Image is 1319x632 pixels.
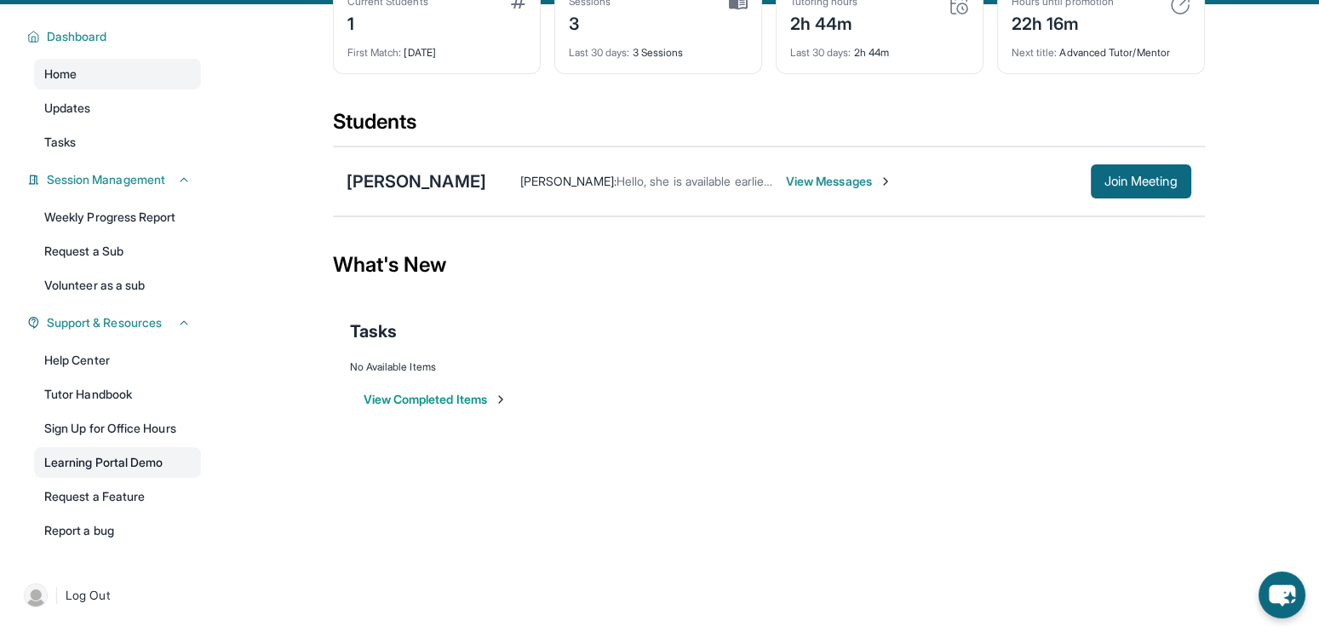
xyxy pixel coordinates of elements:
span: Tasks [350,319,397,343]
a: Request a Feature [34,481,201,512]
a: Tutor Handbook [34,379,201,410]
span: Dashboard [47,28,107,45]
div: 2h 44m [790,9,858,36]
a: Learning Portal Demo [34,447,201,478]
button: Join Meeting [1091,164,1191,198]
div: 3 Sessions [569,36,748,60]
div: Advanced Tutor/Mentor [1012,36,1190,60]
span: First Match : [347,46,402,59]
button: View Completed Items [364,391,508,408]
img: Chevron-Right [879,175,892,188]
span: Next title : [1012,46,1058,59]
span: Tasks [44,134,76,151]
a: Help Center [34,345,201,376]
span: Log Out [66,587,110,604]
span: Last 30 days : [790,46,852,59]
a: Home [34,59,201,89]
div: [PERSON_NAME] [347,169,486,193]
div: 3 [569,9,611,36]
div: No Available Items [350,360,1188,374]
a: Updates [34,93,201,124]
span: Last 30 days : [569,46,630,59]
button: Support & Resources [40,314,191,331]
a: Report a bug [34,515,201,546]
span: [PERSON_NAME] : [520,174,616,188]
a: Weekly Progress Report [34,202,201,233]
div: Students [333,108,1205,146]
button: chat-button [1259,572,1305,618]
span: Home [44,66,77,83]
span: View Messages [786,173,892,190]
a: Volunteer as a sub [34,270,201,301]
a: |Log Out [17,577,201,614]
button: Dashboard [40,28,191,45]
span: Join Meeting [1104,176,1178,187]
span: Updates [44,100,91,117]
button: Session Management [40,171,191,188]
div: [DATE] [347,36,526,60]
div: 1 [347,9,428,36]
span: | [54,585,59,606]
span: Support & Resources [47,314,162,331]
div: 22h 16m [1012,9,1114,36]
div: 2h 44m [790,36,969,60]
img: user-img [24,583,48,607]
div: What's New [333,227,1205,302]
span: Hello, she is available earlier [DATE], [DATE] or [DATE] [616,174,907,188]
a: Request a Sub [34,236,201,267]
span: Session Management [47,171,165,188]
a: Sign Up for Office Hours [34,413,201,444]
a: Tasks [34,127,201,158]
